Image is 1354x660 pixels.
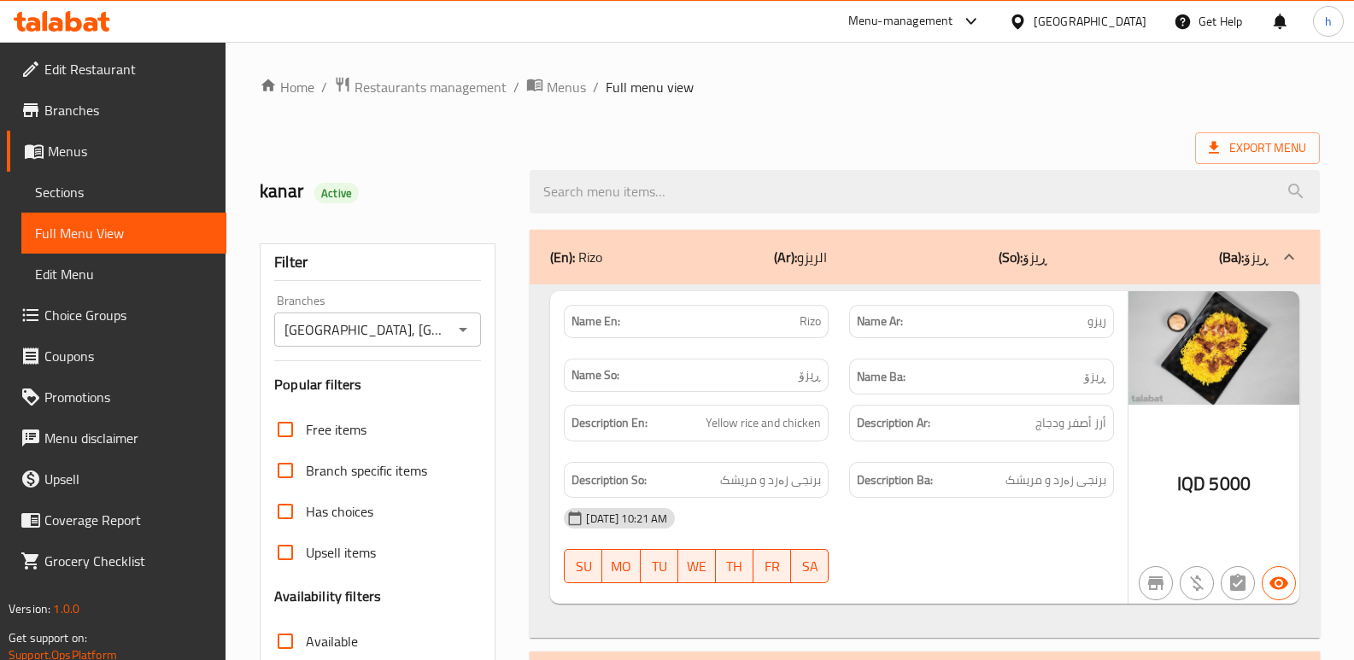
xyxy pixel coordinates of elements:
span: Upsell [44,469,213,489]
span: Available [306,631,358,651]
a: Menu disclaimer [7,418,226,458]
button: Not has choices [1221,566,1255,600]
strong: Description Ba: [857,470,933,491]
span: برنجی زەرد و مریشک [720,470,821,491]
span: MO [609,554,633,579]
span: Edit Menu [35,264,213,284]
strong: Name Ar: [857,312,903,330]
span: Restaurants management [355,77,507,97]
a: Branches [7,90,226,131]
span: Full Menu View [35,223,213,243]
button: Purchased item [1180,566,1214,600]
span: Export Menu [1195,132,1320,164]
a: Edit Restaurant [7,49,226,90]
span: Has choices [306,501,373,522]
li: / [593,77,599,97]
span: Branch specific items [306,460,427,481]
a: Menus [526,76,586,98]
a: Menus [7,131,226,172]
span: Promotions [44,387,213,407]
button: TU [641,549,678,583]
span: Active [314,185,359,202]
span: أرز أصفر ودجاج [1035,412,1106,434]
a: Restaurants management [334,76,507,98]
span: Version: [9,598,50,620]
span: Rizo [800,312,821,330]
span: Export Menu [1209,137,1306,159]
span: h [1325,12,1332,31]
h3: Popular filters [274,375,481,394]
a: Edit Menu [21,254,226,295]
strong: Name Ba: [857,366,906,388]
button: SA [791,549,829,583]
strong: Name En: [571,312,620,330]
a: Home [260,77,314,97]
a: Coverage Report [7,499,226,540]
button: WE [678,549,716,583]
input: search [530,170,1320,213]
span: TU [648,554,671,579]
h2: kanar [260,178,509,204]
a: Full Menu View [21,213,226,254]
span: 5000 [1209,467,1251,500]
span: Grocery Checklist [44,551,213,571]
button: TH [716,549,753,583]
span: برنجی زەرد و مریشک [1005,470,1106,491]
a: Upsell [7,458,226,499]
div: [GEOGRAPHIC_DATA] [1034,12,1146,31]
div: Filter [274,244,481,281]
span: TH [723,554,747,579]
b: (En): [550,244,575,270]
a: Promotions [7,377,226,418]
span: Sections [35,182,213,202]
div: Active [314,183,359,203]
span: ريزو [1087,312,1106,330]
span: ڕیزۆ [799,366,821,384]
span: Coupons [44,346,213,366]
span: Menus [48,141,213,161]
span: SU [571,554,595,579]
button: FR [753,549,791,583]
span: Branches [44,100,213,120]
div: (En): Rizo(Ar):الريزو(So):ڕیزۆ(Ba):ڕیزۆ [530,230,1320,284]
span: FR [760,554,784,579]
strong: Description Ar: [857,412,930,434]
span: Edit Restaurant [44,59,213,79]
span: 1.0.0 [53,598,79,620]
a: Coupons [7,336,226,377]
p: ڕیزۆ [1219,247,1269,267]
li: / [513,77,519,97]
span: [DATE] 10:21 AM [579,511,674,527]
div: (En): Rizo(Ar):الريزو(So):ڕیزۆ(Ba):ڕیزۆ [530,284,1320,639]
span: Get support on: [9,627,87,649]
span: Free items [306,419,366,440]
a: Grocery Checklist [7,540,226,581]
li: / [321,77,327,97]
span: ڕیزۆ [1084,366,1106,388]
button: Open [451,318,475,342]
span: Menu disclaimer [44,428,213,448]
a: Sections [21,172,226,213]
nav: breadcrumb [260,76,1320,98]
span: SA [798,554,822,579]
strong: Description So: [571,470,647,491]
img: Rosario_rizo_Shkar_Faisal638958613413596060.jpg [1128,291,1299,405]
button: Not branch specific item [1139,566,1173,600]
b: (Ar): [774,244,797,270]
span: Full menu view [606,77,694,97]
p: الريزو [774,247,827,267]
span: Menus [547,77,586,97]
p: Rizo [550,247,602,267]
div: Menu-management [848,11,953,32]
span: Coverage Report [44,510,213,530]
b: (Ba): [1219,244,1244,270]
span: WE [685,554,709,579]
strong: Name So: [571,366,619,384]
span: Yellow rice and chicken [706,412,821,434]
button: MO [602,549,640,583]
span: Upsell items [306,542,376,563]
a: Choice Groups [7,295,226,336]
p: ڕیزۆ [999,247,1047,267]
button: Available [1262,566,1296,600]
span: Choice Groups [44,305,213,325]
